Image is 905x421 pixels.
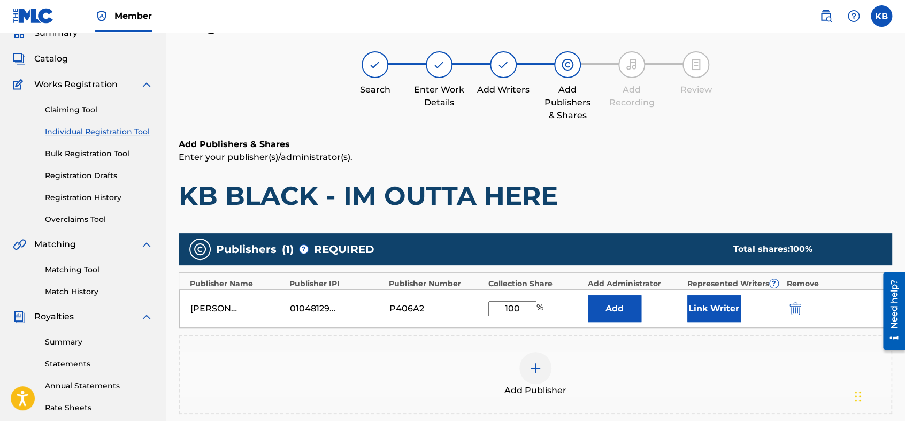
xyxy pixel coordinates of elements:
[433,58,446,71] img: step indicator icon for Enter Work Details
[179,180,892,212] h1: KB BLACK - IM OUTTA HERE
[179,151,892,164] p: Enter your publisher(s)/administrator(s).
[488,278,582,289] div: Collection Share
[412,83,466,109] div: Enter Work Details
[843,5,864,27] div: Help
[605,83,658,109] div: Add Recording
[13,238,26,251] img: Matching
[561,58,574,71] img: step indicator icon for Add Publishers & Shares
[687,278,781,289] div: Represented Writers
[733,243,871,256] div: Total shares:
[13,52,68,65] a: CatalogCatalog
[13,310,26,323] img: Royalties
[314,241,374,257] span: REQUIRED
[541,83,594,122] div: Add Publishers & Shares
[497,58,510,71] img: step indicator icon for Add Writers
[789,302,801,315] img: 12a2ab48e56ec057fbd8.svg
[689,58,702,71] img: step indicator icon for Review
[787,278,881,289] div: Remove
[13,27,26,40] img: Summary
[789,244,812,254] span: 100 %
[179,138,892,151] h6: Add Publishers & Shares
[45,286,153,297] a: Match History
[34,78,118,91] span: Works Registration
[45,264,153,275] a: Matching Tool
[669,83,723,96] div: Review
[855,380,861,412] div: Drag
[45,192,153,203] a: Registration History
[34,238,76,251] span: Matching
[45,402,153,414] a: Rate Sheets
[194,243,206,256] img: publishers
[369,58,381,71] img: step indicator icon for Search
[847,10,860,22] img: help
[45,126,153,137] a: Individual Registration Tool
[45,336,153,348] a: Summary
[45,214,153,225] a: Overclaims Tool
[114,10,152,22] span: Member
[95,10,108,22] img: Top Rightsholder
[216,241,277,257] span: Publishers
[45,358,153,370] a: Statements
[13,52,26,65] img: Catalog
[536,301,546,316] span: %
[13,8,54,24] img: MLC Logo
[45,380,153,392] a: Annual Statements
[140,78,153,91] img: expand
[819,10,832,22] img: search
[687,295,741,322] button: Link Writer
[34,27,78,40] span: Summary
[852,370,905,421] iframe: Chat Widget
[815,5,837,27] a: Public Search
[588,295,641,322] button: Add
[34,52,68,65] span: Catalog
[588,278,682,289] div: Add Administrator
[282,241,294,257] span: ( 1 )
[529,362,542,374] img: add
[389,278,483,289] div: Publisher Number
[770,279,778,288] span: ?
[289,278,384,289] div: Publisher IPI
[45,104,153,116] a: Claiming Tool
[140,238,153,251] img: expand
[300,245,308,254] span: ?
[140,310,153,323] img: expand
[13,78,27,91] img: Works Registration
[190,278,284,289] div: Publisher Name
[871,5,892,27] div: User Menu
[477,83,530,96] div: Add Writers
[875,267,905,354] iframe: Resource Center
[625,58,638,71] img: step indicator icon for Add Recording
[13,27,78,40] a: SummarySummary
[45,148,153,159] a: Bulk Registration Tool
[348,83,402,96] div: Search
[45,170,153,181] a: Registration Drafts
[504,384,566,397] span: Add Publisher
[34,310,74,323] span: Royalties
